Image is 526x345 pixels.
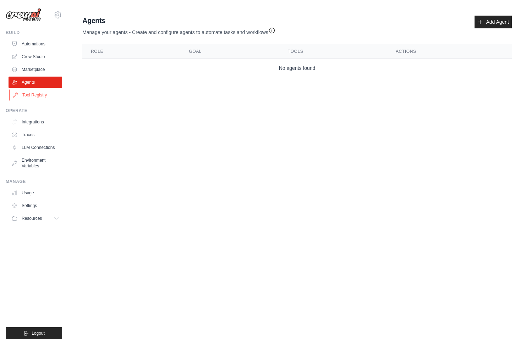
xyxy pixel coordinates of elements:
[6,327,62,339] button: Logout
[32,330,45,336] span: Logout
[82,59,512,78] td: No agents found
[279,44,387,59] th: Tools
[9,213,62,224] button: Resources
[9,51,62,62] a: Crew Studio
[6,108,62,113] div: Operate
[6,30,62,35] div: Build
[6,179,62,184] div: Manage
[9,116,62,128] a: Integrations
[82,44,180,59] th: Role
[9,38,62,50] a: Automations
[9,142,62,153] a: LLM Connections
[9,89,63,101] a: Tool Registry
[9,200,62,211] a: Settings
[9,77,62,88] a: Agents
[6,8,41,22] img: Logo
[9,129,62,140] a: Traces
[9,64,62,75] a: Marketplace
[180,44,279,59] th: Goal
[22,216,42,221] span: Resources
[9,187,62,199] a: Usage
[9,155,62,172] a: Environment Variables
[82,26,275,36] p: Manage your agents - Create and configure agents to automate tasks and workflows
[475,16,512,28] a: Add Agent
[82,16,275,26] h2: Agents
[387,44,512,59] th: Actions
